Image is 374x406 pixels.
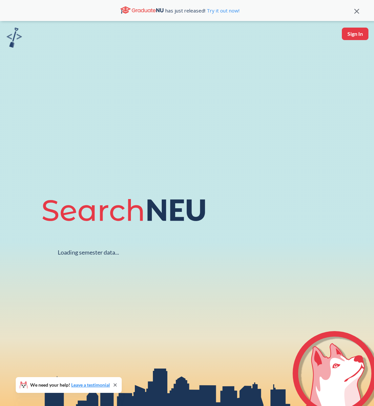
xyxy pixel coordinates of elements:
span: We need your help! [30,383,110,387]
div: Loading semester data... [58,249,119,256]
span: has just released! [165,7,239,14]
a: sandbox logo [7,28,22,50]
img: sandbox logo [7,28,22,48]
a: Leave a testimonial [71,382,110,388]
button: Sign In [342,28,368,40]
a: Try it out now! [205,7,239,14]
